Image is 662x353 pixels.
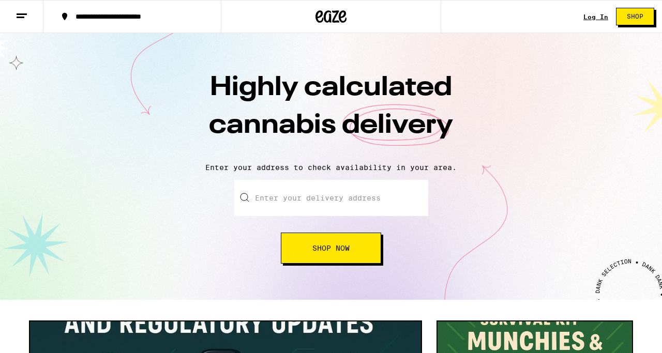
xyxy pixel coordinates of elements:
h1: Highly calculated cannabis delivery [150,69,512,155]
button: Shop Now [281,233,381,264]
p: Enter your address to check availability in your area. [10,163,652,172]
span: Shop [627,13,643,20]
div: Log In [583,13,608,20]
input: Enter your delivery address [234,180,428,216]
span: Shop Now [312,244,350,252]
button: Shop [616,8,654,25]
